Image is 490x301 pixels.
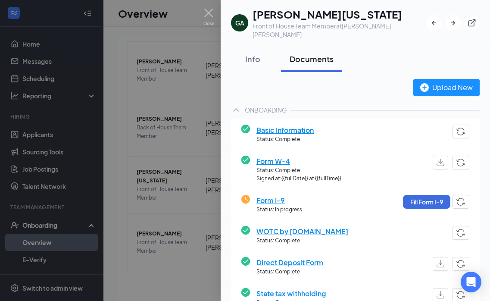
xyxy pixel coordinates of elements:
[413,79,480,96] button: Upload New
[256,226,348,237] span: WOTC by [DOMAIN_NAME]
[256,288,326,299] span: State tax withholding
[235,19,244,27] div: GA
[245,106,287,114] div: ONBOARDING
[445,15,461,31] button: ArrowRight
[256,237,348,245] span: Status: Complete
[430,19,438,27] svg: ArrowLeftNew
[468,19,476,27] svg: ExternalLink
[290,53,334,64] div: Documents
[256,206,302,214] span: Status: In progress
[256,175,341,183] span: Signed at: {{fullDate}} at {{fullTime}}
[256,135,314,144] span: Status: Complete
[403,195,450,209] button: Fill Form I-9
[256,195,302,206] span: Form I-9
[256,257,323,268] span: Direct Deposit Form
[256,268,323,276] span: Status: Complete
[253,7,426,22] h1: [PERSON_NAME][US_STATE]
[449,19,457,27] svg: ArrowRight
[256,166,341,175] span: Status: Complete
[240,53,265,64] div: Info
[420,82,473,93] div: Upload New
[256,125,314,135] span: Basic Information
[464,15,480,31] button: ExternalLink
[231,105,241,115] svg: ChevronUp
[461,272,481,292] div: Open Intercom Messenger
[256,156,341,166] span: Form W-4
[426,15,442,31] button: ArrowLeftNew
[253,22,426,39] div: Front of House Team Member at [PERSON_NAME] [PERSON_NAME]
